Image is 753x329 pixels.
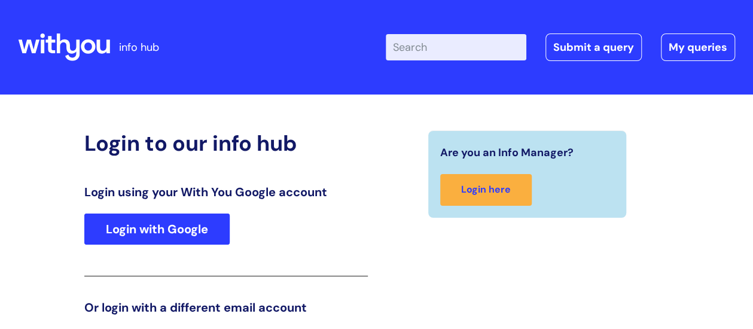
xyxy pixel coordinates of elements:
h2: Login to our info hub [84,130,368,156]
span: Are you an Info Manager? [440,143,574,162]
a: My queries [661,33,735,61]
p: info hub [119,38,159,57]
input: Search [386,34,526,60]
h3: Login using your With You Google account [84,185,368,199]
a: Login with Google [84,214,230,245]
a: Login here [440,174,532,206]
h3: Or login with a different email account [84,300,368,315]
a: Submit a query [545,33,642,61]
